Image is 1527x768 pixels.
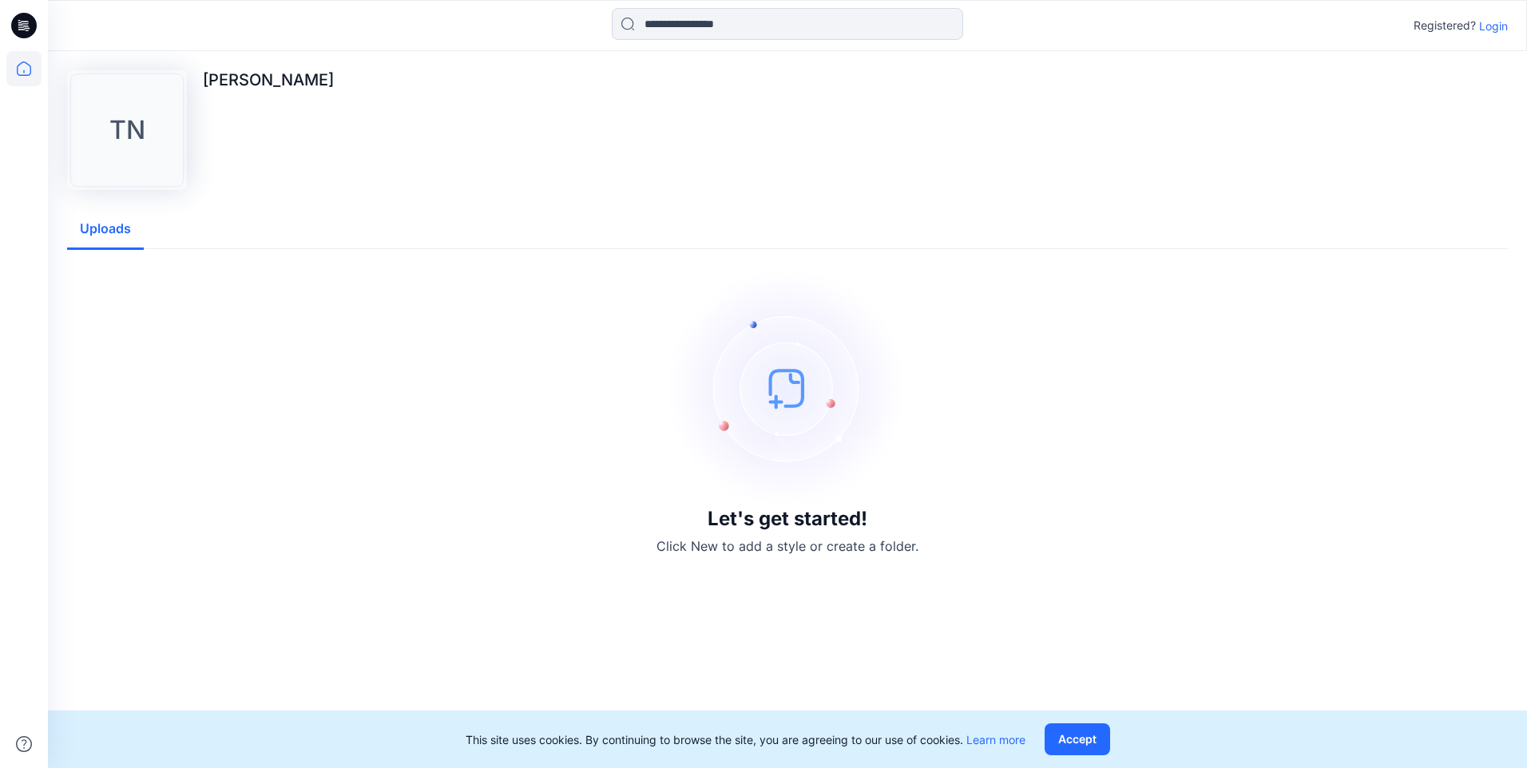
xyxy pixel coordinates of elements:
p: Login [1479,18,1508,34]
p: Click New to add a style or create a folder. [656,536,918,556]
p: This site uses cookies. By continuing to browse the site, you are agreeing to our use of cookies. [466,731,1025,748]
button: Accept [1045,723,1110,755]
h3: Let's get started! [708,508,867,530]
p: Registered? [1414,16,1476,35]
p: [PERSON_NAME] [203,70,334,89]
button: Uploads [67,209,144,250]
a: Learn more [966,733,1025,746]
div: TN [70,73,184,187]
img: empty-state-image.svg [668,268,907,508]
